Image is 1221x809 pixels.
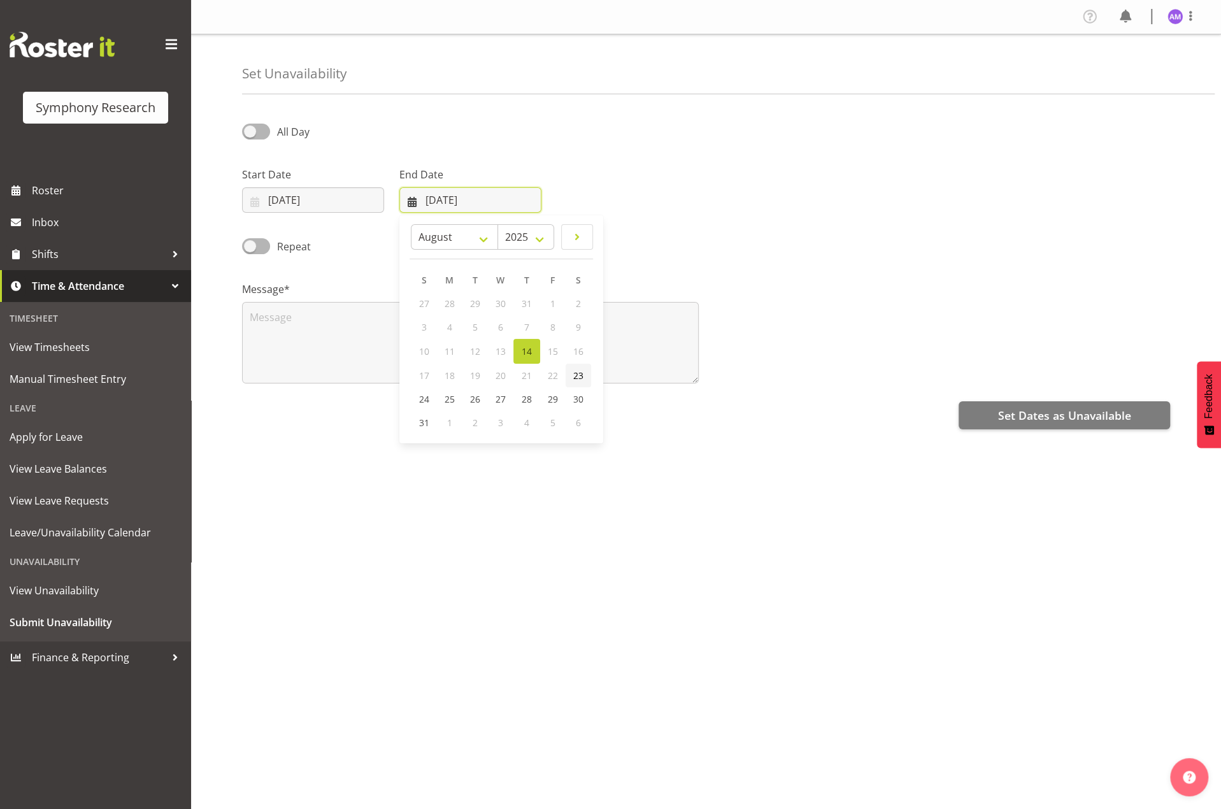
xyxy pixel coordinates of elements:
[3,575,188,606] a: View Unavailability
[399,187,541,213] input: Click to select...
[36,98,155,117] div: Symphony Research
[1183,771,1196,784] img: help-xxl-2.png
[419,393,429,405] span: 24
[550,274,555,286] span: F
[3,548,188,575] div: Unavailability
[419,369,429,382] span: 17
[470,345,480,357] span: 12
[473,274,478,286] span: T
[445,274,453,286] span: M
[445,345,455,357] span: 11
[496,297,506,310] span: 30
[1167,9,1183,24] img: amal-makan1835.jpg
[548,345,558,357] span: 15
[573,393,583,405] span: 30
[10,523,182,542] span: Leave/Unavailability Calendar
[242,66,346,81] h4: Set Unavailability
[10,338,182,357] span: View Timesheets
[473,417,478,429] span: 2
[470,393,480,405] span: 26
[470,369,480,382] span: 19
[270,239,311,254] span: Repeat
[32,181,185,200] span: Roster
[524,274,529,286] span: T
[411,411,437,434] a: 31
[522,393,532,405] span: 28
[10,459,182,478] span: View Leave Balances
[470,297,480,310] span: 29
[242,282,699,297] label: Message*
[566,364,591,387] a: 23
[524,417,529,429] span: 4
[3,485,188,517] a: View Leave Requests
[522,345,532,357] span: 14
[3,395,188,421] div: Leave
[3,331,188,363] a: View Timesheets
[419,417,429,429] span: 31
[32,245,166,264] span: Shifts
[473,321,478,333] span: 5
[488,387,513,411] a: 27
[419,345,429,357] span: 10
[462,387,488,411] a: 26
[1197,361,1221,448] button: Feedback - Show survey
[242,167,384,182] label: Start Date
[3,305,188,331] div: Timesheet
[498,321,503,333] span: 6
[496,274,504,286] span: W
[1203,374,1215,419] span: Feedback
[3,453,188,485] a: View Leave Balances
[576,297,581,310] span: 2
[447,417,452,429] span: 1
[498,417,503,429] span: 3
[32,213,185,232] span: Inbox
[573,345,583,357] span: 16
[550,297,555,310] span: 1
[10,581,182,600] span: View Unavailability
[522,369,532,382] span: 21
[576,321,581,333] span: 9
[550,321,555,333] span: 8
[445,297,455,310] span: 28
[445,393,455,405] span: 25
[496,369,506,382] span: 20
[3,517,188,548] a: Leave/Unavailability Calendar
[10,491,182,510] span: View Leave Requests
[10,613,182,632] span: Submit Unavailability
[411,387,437,411] a: 24
[10,32,115,57] img: Rosterit website logo
[576,274,581,286] span: S
[32,276,166,296] span: Time & Attendance
[576,417,581,429] span: 6
[447,321,452,333] span: 4
[959,401,1170,429] button: Set Dates as Unavailable
[3,421,188,453] a: Apply for Leave
[32,648,166,667] span: Finance & Reporting
[548,393,558,405] span: 29
[10,427,182,447] span: Apply for Leave
[573,369,583,382] span: 23
[522,297,532,310] span: 31
[997,407,1131,424] span: Set Dates as Unavailable
[524,321,529,333] span: 7
[445,369,455,382] span: 18
[422,321,427,333] span: 3
[399,167,541,182] label: End Date
[437,387,462,411] a: 25
[419,297,429,310] span: 27
[566,387,591,411] a: 30
[3,606,188,638] a: Submit Unavailability
[550,417,555,429] span: 5
[277,125,310,139] span: All Day
[513,387,540,411] a: 28
[242,187,384,213] input: Click to select...
[548,369,558,382] span: 22
[3,363,188,395] a: Manual Timesheet Entry
[10,369,182,389] span: Manual Timesheet Entry
[422,274,427,286] span: S
[496,345,506,357] span: 13
[540,387,566,411] a: 29
[496,393,506,405] span: 27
